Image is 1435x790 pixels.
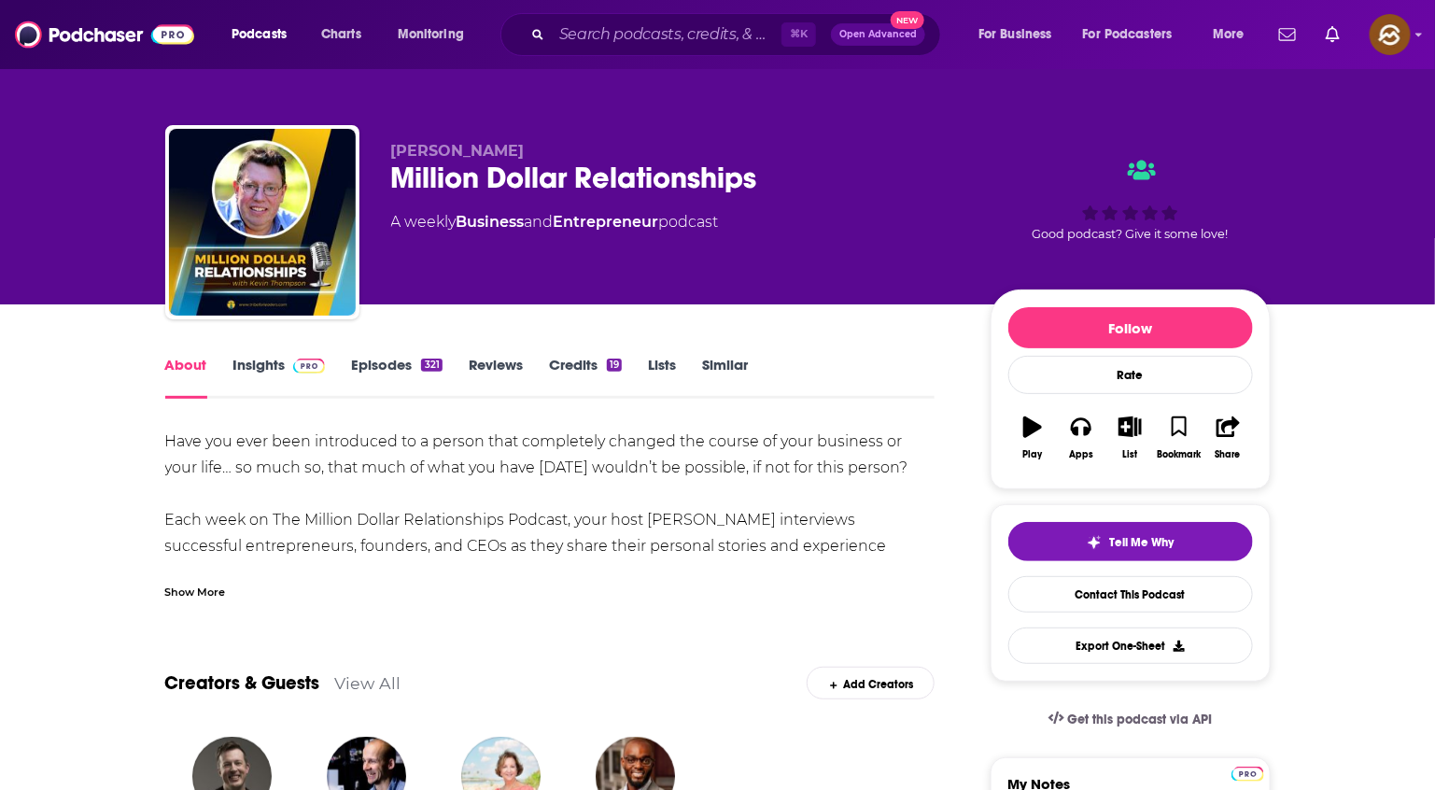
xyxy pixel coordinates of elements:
[1008,404,1057,472] button: Play
[965,20,1076,49] button: open menu
[398,21,464,48] span: Monitoring
[1034,697,1228,742] a: Get this podcast via API
[321,21,361,48] span: Charts
[1155,404,1203,472] button: Bookmark
[15,17,194,52] img: Podchaser - Follow, Share and Rate Podcasts
[1213,21,1245,48] span: More
[1157,449,1201,460] div: Bookmark
[385,20,488,49] button: open menu
[552,20,781,49] input: Search podcasts, credits, & more...
[991,142,1271,258] div: Good podcast? Give it some love!
[391,142,525,160] span: [PERSON_NAME]
[457,213,525,231] a: Business
[1370,14,1411,55] img: User Profile
[1033,227,1229,241] span: Good podcast? Give it some love!
[1318,19,1347,50] a: Show notifications dropdown
[1105,404,1154,472] button: List
[891,11,924,29] span: New
[1008,628,1253,664] button: Export One-Sheet
[335,673,401,693] a: View All
[1067,712,1212,727] span: Get this podcast via API
[831,23,925,46] button: Open AdvancedNew
[1370,14,1411,55] button: Show profile menu
[309,20,373,49] a: Charts
[391,211,719,233] div: A weekly podcast
[218,20,311,49] button: open menu
[165,671,320,695] a: Creators & Guests
[1057,404,1105,472] button: Apps
[549,356,622,399] a: Credits19
[232,21,287,48] span: Podcasts
[1109,535,1174,550] span: Tell Me Why
[554,213,659,231] a: Entrepreneur
[1231,764,1264,782] a: Pro website
[1022,449,1042,460] div: Play
[1370,14,1411,55] span: Logged in as hey85204
[1123,449,1138,460] div: List
[1008,307,1253,348] button: Follow
[1008,576,1253,613] a: Contact This Podcast
[648,356,676,399] a: Lists
[607,359,622,372] div: 19
[1008,356,1253,394] div: Rate
[293,359,326,374] img: Podchaser Pro
[978,21,1052,48] span: For Business
[1200,20,1268,49] button: open menu
[1069,449,1093,460] div: Apps
[839,30,917,39] span: Open Advanced
[469,356,523,399] a: Reviews
[525,213,554,231] span: and
[169,129,356,316] img: Million Dollar Relationships
[421,359,442,372] div: 321
[1272,19,1303,50] a: Show notifications dropdown
[781,22,816,47] span: ⌘ K
[351,356,442,399] a: Episodes321
[1083,21,1173,48] span: For Podcasters
[165,429,936,769] div: Have you ever been introduced to a person that completely changed the course of your business or ...
[1216,449,1241,460] div: Share
[1008,522,1253,561] button: tell me why sparkleTell Me Why
[807,667,935,699] div: Add Creators
[1203,404,1252,472] button: Share
[1087,535,1102,550] img: tell me why sparkle
[518,13,959,56] div: Search podcasts, credits, & more...
[1231,767,1264,782] img: Podchaser Pro
[702,356,748,399] a: Similar
[165,356,207,399] a: About
[233,356,326,399] a: InsightsPodchaser Pro
[1071,20,1200,49] button: open menu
